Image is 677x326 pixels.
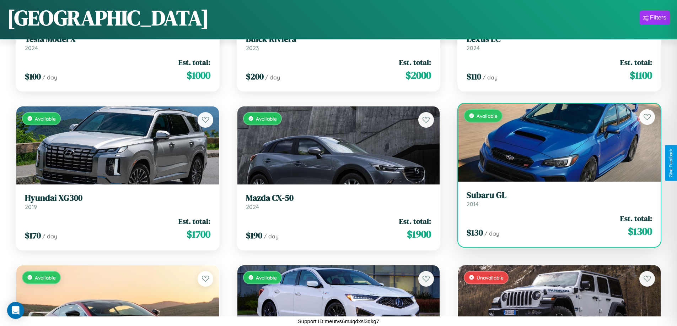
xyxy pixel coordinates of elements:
span: Est. total: [399,57,431,67]
span: / day [264,233,279,240]
h3: Lexus LC [467,34,652,44]
span: 2023 [246,44,259,51]
span: $ 100 [25,71,41,82]
span: $ 1300 [628,224,652,238]
span: Unavailable [477,275,504,281]
span: $ 110 [467,71,481,82]
div: Give Feedback [668,149,673,177]
div: Open Intercom Messenger [7,302,24,319]
span: / day [42,233,57,240]
span: Available [256,275,277,281]
h3: Hyundai XG300 [25,193,210,203]
span: $ 1900 [407,227,431,241]
span: 2019 [25,203,37,210]
p: Support ID: meutvs6m4qdxsl3qkg7 [298,316,379,326]
span: $ 130 [467,227,483,238]
a: Tesla Model X2024 [25,34,210,51]
span: 2014 [467,200,479,208]
h1: [GEOGRAPHIC_DATA] [7,3,209,32]
span: Est. total: [620,57,652,67]
h3: Mazda CX-50 [246,193,431,203]
span: Available [477,113,498,119]
h3: Tesla Model X [25,34,210,44]
a: Mazda CX-502024 [246,193,431,210]
span: 2024 [25,44,38,51]
span: $ 170 [25,230,41,241]
span: 2024 [246,203,259,210]
button: Filters [640,11,670,25]
span: / day [42,74,57,81]
span: Est. total: [178,216,210,226]
span: $ 2000 [405,68,431,82]
span: / day [484,230,499,237]
span: Est. total: [178,57,210,67]
span: $ 1100 [630,68,652,82]
span: / day [483,74,498,81]
h3: Buick Riviera [246,34,431,44]
span: $ 1700 [187,227,210,241]
div: Filters [650,14,666,21]
a: Lexus LC2024 [467,34,652,51]
a: Subaru GL2014 [467,190,652,208]
span: $ 190 [246,230,262,241]
span: Est. total: [399,216,431,226]
span: 2024 [467,44,480,51]
span: $ 1000 [187,68,210,82]
span: Available [256,116,277,122]
a: Buick Riviera2023 [246,34,431,51]
span: Est. total: [620,213,652,223]
a: Hyundai XG3002019 [25,193,210,210]
span: Available [35,116,56,122]
h3: Subaru GL [467,190,652,200]
span: $ 200 [246,71,264,82]
span: Available [35,275,56,281]
span: / day [265,74,280,81]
